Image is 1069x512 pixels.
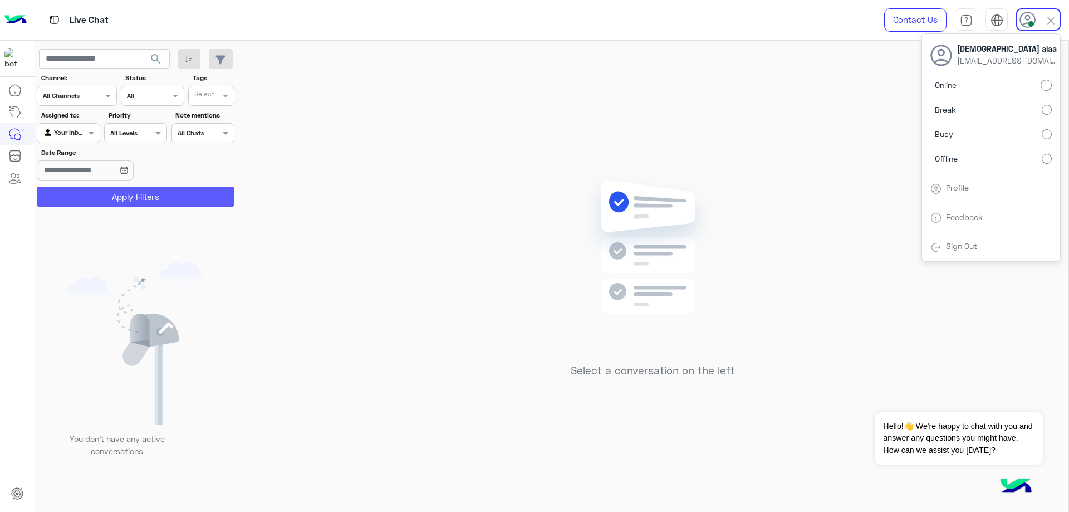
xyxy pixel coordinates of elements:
[572,171,733,356] img: no messages
[37,187,234,207] button: Apply Filters
[125,73,183,83] label: Status
[1042,105,1052,115] input: Break
[957,55,1057,66] span: [EMAIL_ADDRESS][DOMAIN_NAME]
[957,43,1057,55] span: [DEMOGRAPHIC_DATA] alaa
[1045,14,1057,27] img: close
[41,148,166,158] label: Date Range
[1041,80,1052,91] input: Online
[930,242,941,253] img: tab
[193,89,214,102] div: Select
[70,13,109,28] p: Live Chat
[935,104,956,115] span: Break
[997,467,1036,506] img: hulul-logo.png
[41,110,99,120] label: Assigned to:
[4,8,27,32] img: Logo
[61,433,173,457] p: You don’t have any active conversations
[935,128,953,140] span: Busy
[571,364,735,377] h5: Select a conversation on the left
[41,73,116,83] label: Channel:
[1042,154,1052,164] input: Offline
[143,49,170,73] button: search
[935,153,958,164] span: Offline
[1042,129,1052,139] input: Busy
[960,14,973,27] img: tab
[930,183,941,194] img: tab
[935,79,957,91] span: Online
[109,110,166,120] label: Priority
[149,52,163,66] span: search
[175,110,233,120] label: Note mentions
[193,73,233,83] label: Tags
[875,412,1042,465] span: Hello!👋 We're happy to chat with you and answer any questions you might have. How can we assist y...
[4,48,24,69] img: 713415422032625
[930,212,941,223] img: tab
[66,262,206,425] img: empty users
[47,13,61,27] img: tab
[946,183,969,192] a: Profile
[990,14,1003,27] img: tab
[955,8,977,32] a: tab
[946,241,977,251] a: Sign Out
[884,8,947,32] a: Contact Us
[946,212,983,222] a: Feedback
